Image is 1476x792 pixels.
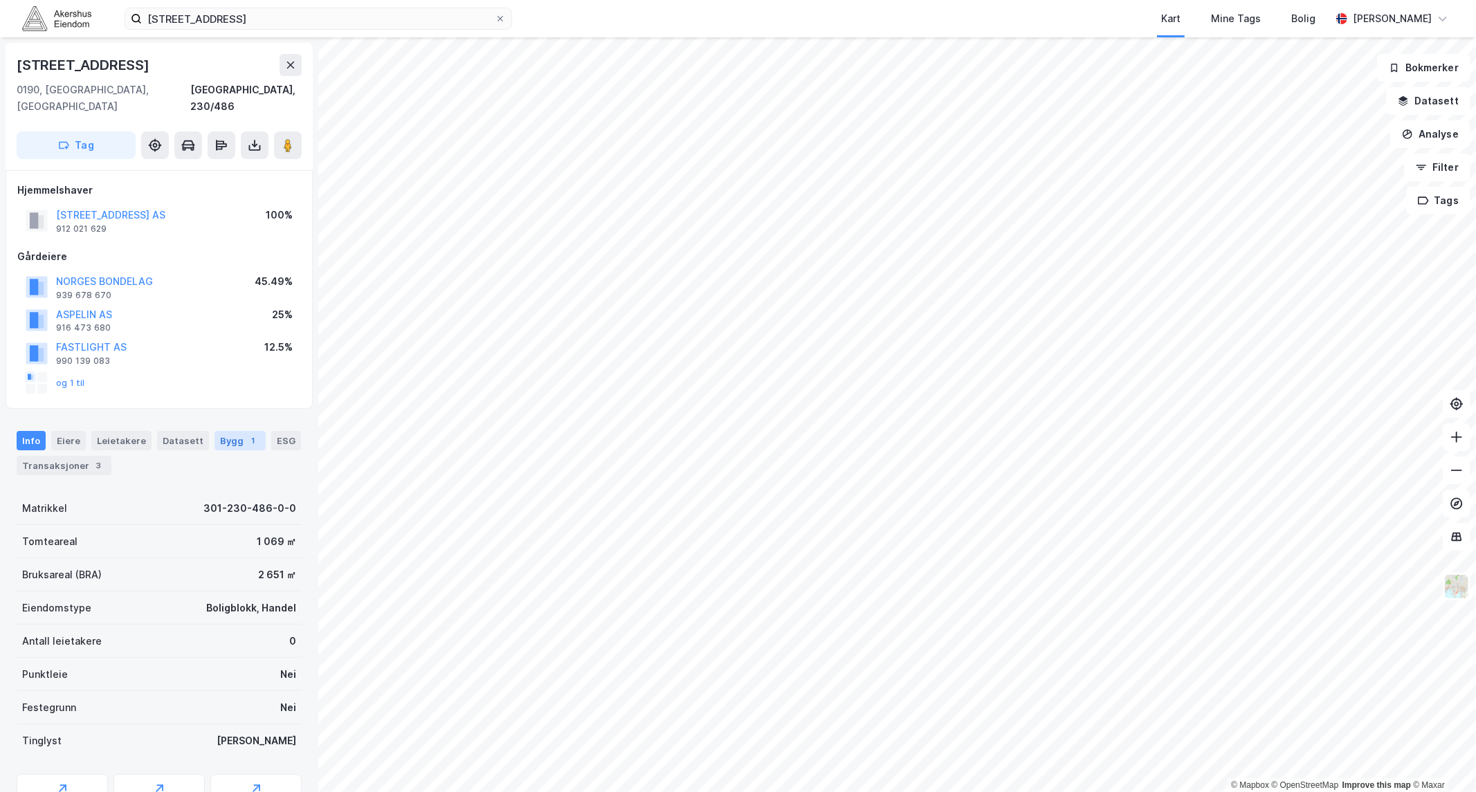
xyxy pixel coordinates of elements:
[22,699,76,716] div: Festegrunn
[215,431,266,450] div: Bygg
[17,248,301,265] div: Gårdeiere
[1272,780,1339,790] a: OpenStreetMap
[1211,10,1261,27] div: Mine Tags
[1390,120,1470,148] button: Analyse
[22,533,78,550] div: Tomteareal
[258,567,296,583] div: 2 651 ㎡
[1404,154,1470,181] button: Filter
[1353,10,1432,27] div: [PERSON_NAME]
[1406,187,1470,214] button: Tags
[56,322,111,333] div: 916 473 680
[257,533,296,550] div: 1 069 ㎡
[266,207,293,223] div: 100%
[1386,87,1470,115] button: Datasett
[1443,573,1470,600] img: Z
[22,567,102,583] div: Bruksareal (BRA)
[22,633,102,650] div: Antall leietakere
[289,633,296,650] div: 0
[22,6,91,30] img: akershus-eiendom-logo.9091f326c980b4bce74ccdd9f866810c.svg
[206,600,296,616] div: Boligblokk, Handel
[190,82,302,115] div: [GEOGRAPHIC_DATA], 230/486
[56,290,111,301] div: 939 678 670
[51,431,86,450] div: Eiere
[142,8,495,29] input: Søk på adresse, matrikkel, gårdeiere, leietakere eller personer
[92,459,106,472] div: 3
[246,434,260,448] div: 1
[280,666,296,683] div: Nei
[22,600,91,616] div: Eiendomstype
[264,339,293,356] div: 12.5%
[271,431,301,450] div: ESG
[1407,726,1476,792] iframe: Chat Widget
[91,431,152,450] div: Leietakere
[22,733,62,749] div: Tinglyst
[1291,10,1315,27] div: Bolig
[203,500,296,517] div: 301-230-486-0-0
[17,131,136,159] button: Tag
[1342,780,1411,790] a: Improve this map
[157,431,209,450] div: Datasett
[1377,54,1470,82] button: Bokmerker
[217,733,296,749] div: [PERSON_NAME]
[17,82,190,115] div: 0190, [GEOGRAPHIC_DATA], [GEOGRAPHIC_DATA]
[255,273,293,290] div: 45.49%
[1407,726,1476,792] div: Kontrollprogram for chat
[56,223,107,234] div: 912 021 629
[280,699,296,716] div: Nei
[22,666,68,683] div: Punktleie
[17,456,111,475] div: Transaksjoner
[17,182,301,199] div: Hjemmelshaver
[1231,780,1269,790] a: Mapbox
[56,356,110,367] div: 990 139 083
[17,54,152,76] div: [STREET_ADDRESS]
[1161,10,1181,27] div: Kart
[17,431,46,450] div: Info
[22,500,67,517] div: Matrikkel
[272,306,293,323] div: 25%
